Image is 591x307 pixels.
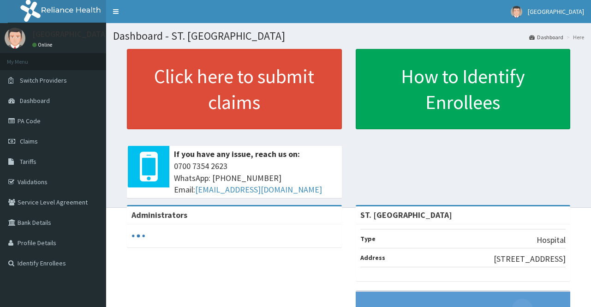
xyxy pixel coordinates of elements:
strong: ST. [GEOGRAPHIC_DATA] [360,210,452,220]
b: Type [360,235,376,243]
p: [STREET_ADDRESS] [494,253,566,265]
li: Here [564,33,584,41]
p: Hospital [537,234,566,246]
img: User Image [5,28,25,48]
b: If you have any issue, reach us on: [174,149,300,159]
img: User Image [511,6,522,18]
svg: audio-loading [131,229,145,243]
b: Address [360,253,385,262]
h1: Dashboard - ST. [GEOGRAPHIC_DATA] [113,30,584,42]
span: Tariffs [20,157,36,166]
a: Dashboard [529,33,563,41]
p: [GEOGRAPHIC_DATA] [32,30,108,38]
a: Click here to submit claims [127,49,342,129]
span: Dashboard [20,96,50,105]
a: Online [32,42,54,48]
b: Administrators [131,210,187,220]
span: [GEOGRAPHIC_DATA] [528,7,584,16]
span: Switch Providers [20,76,67,84]
a: How to Identify Enrollees [356,49,571,129]
a: [EMAIL_ADDRESS][DOMAIN_NAME] [195,184,322,195]
span: Claims [20,137,38,145]
span: 0700 7354 2623 WhatsApp: [PHONE_NUMBER] Email: [174,160,337,196]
